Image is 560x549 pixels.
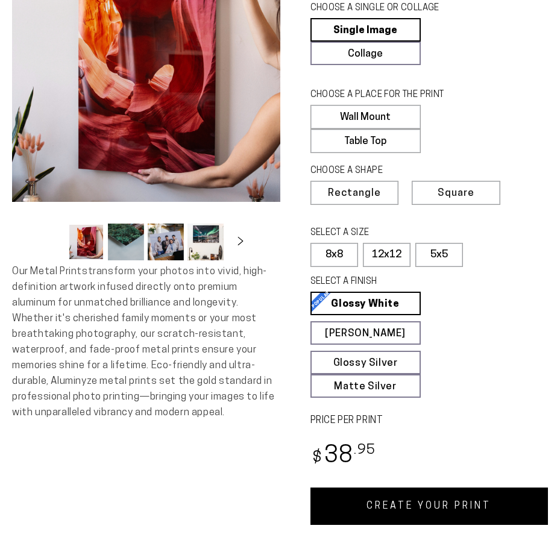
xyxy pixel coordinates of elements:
label: 5x5 [415,243,463,267]
legend: SELECT A FINISH [310,275,448,289]
legend: CHOOSE A SINGLE OR COLLAGE [310,2,448,15]
label: Wall Mount [310,105,421,129]
label: 12x12 [363,243,411,267]
a: Glossy Silver [310,351,421,374]
sup: .95 [354,444,376,457]
button: Slide right [227,229,254,256]
a: Collage [310,42,421,65]
bdi: 38 [310,445,376,468]
a: CREATE YOUR PRINT [310,488,549,525]
button: Load image 4 in gallery view [187,224,224,260]
button: Slide left [38,229,64,256]
label: PRICE PER PRINT [310,414,549,428]
span: Square [438,188,474,198]
a: Single Image [310,18,421,42]
button: Load image 2 in gallery view [108,224,144,260]
label: Table Top [310,129,421,153]
legend: CHOOSE A SHAPE [310,165,424,178]
a: [PERSON_NAME] [310,321,421,345]
a: Glossy White [310,292,421,315]
span: Rectangle [328,188,381,198]
label: 8x8 [310,243,358,267]
legend: CHOOSE A PLACE FOR THE PRINT [310,89,448,102]
button: Load image 3 in gallery view [148,224,184,260]
legend: SELECT A SIZE [310,227,441,240]
button: Load image 1 in gallery view [68,224,104,260]
a: Matte Silver [310,374,421,398]
span: Our Metal Prints transform your photos into vivid, high-definition artwork infused directly onto ... [12,266,275,418]
span: $ [312,450,322,466]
